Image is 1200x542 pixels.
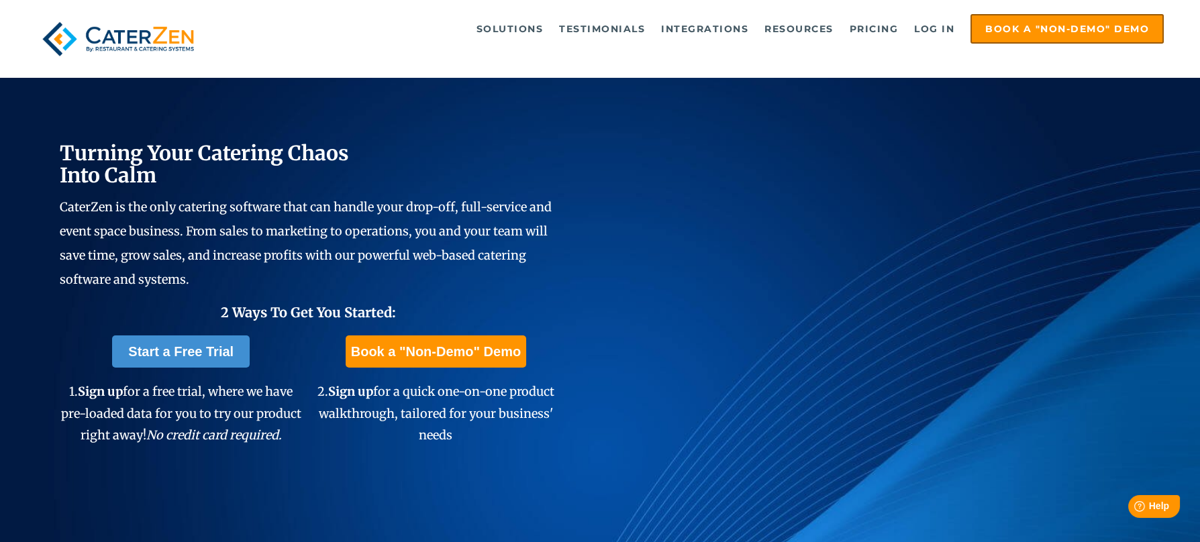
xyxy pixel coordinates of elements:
[552,15,652,42] a: Testimonials
[78,384,123,399] span: Sign up
[346,335,526,368] a: Book a "Non-Demo" Demo
[60,140,349,188] span: Turning Your Catering Chaos Into Calm
[1081,490,1185,527] iframe: Help widget launcher
[328,384,373,399] span: Sign up
[60,199,552,287] span: CaterZen is the only catering software that can handle your drop-off, full-service and event spac...
[229,14,1164,44] div: Navigation Menu
[758,15,840,42] a: Resources
[61,384,301,443] span: 1. for a free trial, where we have pre-loaded data for you to try our product right away!
[843,15,905,42] a: Pricing
[907,15,961,42] a: Log in
[654,15,755,42] a: Integrations
[221,304,396,321] span: 2 Ways To Get You Started:
[146,427,282,443] em: No credit card required.
[317,384,554,443] span: 2. for a quick one-on-one product walkthrough, tailored for your business' needs
[112,335,250,368] a: Start a Free Trial
[970,14,1164,44] a: Book a "Non-Demo" Demo
[470,15,550,42] a: Solutions
[36,14,200,64] img: caterzen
